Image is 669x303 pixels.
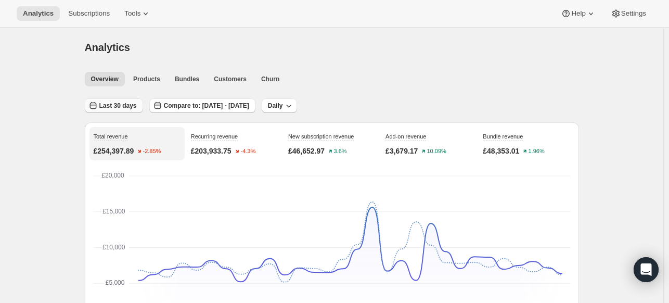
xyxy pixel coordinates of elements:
[604,6,652,21] button: Settings
[333,148,346,155] text: 3.6%
[621,9,646,18] span: Settings
[105,279,124,286] text: £5,000
[483,146,519,156] p: £48,353.01
[94,146,134,156] p: £254,397.89
[91,75,119,83] span: Overview
[175,75,199,83] span: Bundles
[143,148,161,155] text: -2.85%
[124,9,140,18] span: Tools
[262,98,298,113] button: Daily
[149,98,255,113] button: Compare to: [DATE] - [DATE]
[164,102,249,110] span: Compare to: [DATE] - [DATE]
[133,75,160,83] span: Products
[62,6,116,21] button: Subscriptions
[268,102,283,110] span: Daily
[99,102,137,110] span: Last 30 days
[118,6,157,21] button: Tools
[68,9,110,18] span: Subscriptions
[191,133,238,140] span: Recurring revenue
[261,75,279,83] span: Churn
[385,133,426,140] span: Add-on revenue
[427,148,447,155] text: 10.09%
[85,42,130,53] span: Analytics
[571,9,585,18] span: Help
[214,75,247,83] span: Customers
[85,98,143,113] button: Last 30 days
[94,133,128,140] span: Total revenue
[102,244,125,251] text: £10,000
[23,9,54,18] span: Analytics
[102,208,125,215] text: £15,000
[385,146,418,156] p: £3,679.17
[529,148,545,155] text: 1.96%
[288,146,325,156] p: £46,652.97
[191,146,231,156] p: £203,933.75
[634,257,659,282] div: Open Intercom Messenger
[17,6,60,21] button: Analytics
[555,6,602,21] button: Help
[101,172,124,179] text: £20,000
[288,133,354,140] span: New subscription revenue
[483,133,523,140] span: Bundle revenue
[240,148,255,155] text: -4.3%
